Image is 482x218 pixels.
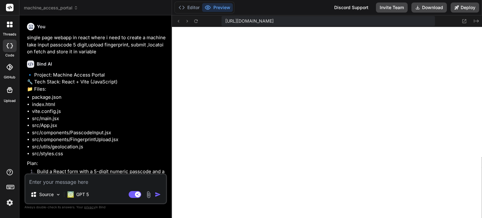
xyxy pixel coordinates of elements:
[32,115,166,122] li: src/main.jsx
[39,191,54,198] p: Source
[4,75,15,80] label: GitHub
[32,108,166,115] li: vite.config.js
[451,3,479,13] button: Deploy
[155,191,161,198] img: icon
[32,136,166,143] li: src/components/FingerprintUpload.jsx
[32,150,166,157] li: src/styles.css
[330,3,372,13] div: Discord Support
[27,160,166,167] p: Plan:
[24,5,78,11] span: machine_access_portal
[202,3,233,12] button: Preview
[37,61,52,67] h6: Bind AI
[84,205,95,209] span: privacy
[4,197,15,208] img: settings
[3,32,16,37] label: threads
[32,168,166,182] li: Build a React form with a 5-digit numeric passcode and a fingerprint file upload.
[37,24,46,30] h6: You
[5,53,14,58] label: code
[24,204,167,210] p: Always double-check its answers. Your in Bind
[376,3,408,13] button: Invite Team
[32,129,166,136] li: src/components/PasscodeInput.jsx
[56,192,61,197] img: Pick Models
[67,191,74,198] img: GPT 5
[27,72,166,93] p: 🔹 Project: Machine Access Portal 🔧 Tech Stack: React + Vite (JavaScript) 📁 Files:
[76,191,89,198] p: GPT 5
[4,98,16,104] label: Upload
[27,34,166,56] p: single page webapp in react where i need to create a machine take input passcode 5 digit,upload f...
[32,101,166,108] li: index.html
[32,143,166,151] li: src/utils/geolocation.js
[172,27,482,218] iframe: Preview
[411,3,447,13] button: Download
[32,122,166,129] li: src/App.jsx
[225,18,274,24] span: [URL][DOMAIN_NAME]
[145,191,152,198] img: attachment
[32,94,166,101] li: package.json
[176,3,202,12] button: Editor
